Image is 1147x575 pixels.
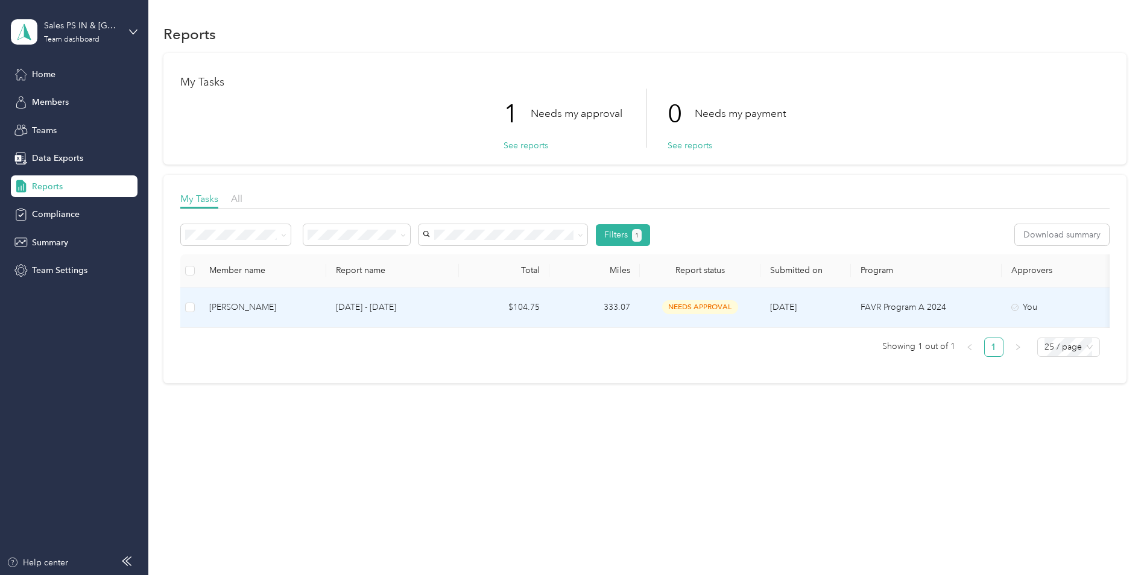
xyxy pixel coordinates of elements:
h1: Reports [163,28,216,40]
span: All [231,193,242,204]
td: $104.75 [459,287,549,328]
span: Compliance [32,208,80,221]
div: Sales PS IN & [GEOGRAPHIC_DATA] [44,19,119,32]
span: My Tasks [180,193,218,204]
iframe: Everlance-gr Chat Button Frame [1079,507,1147,575]
button: right [1008,338,1028,357]
div: Page Size [1037,338,1100,357]
h1: My Tasks [180,76,1110,89]
span: Members [32,96,69,108]
p: [DATE] - [DATE] [336,301,449,314]
span: Teams [32,124,57,137]
li: 1 [984,338,1003,357]
th: Approvers [1002,254,1122,287]
th: Member name [200,254,326,287]
button: Download summary [1015,224,1109,245]
span: Reports [32,180,63,193]
th: Program [851,254,1002,287]
span: Report status [649,265,751,275]
span: Summary [32,236,68,249]
span: right [1014,344,1022,351]
span: left [966,344,973,351]
button: Filters1 [596,224,651,246]
p: Needs my approval [531,106,622,121]
span: Data Exports [32,152,83,165]
span: needs approval [662,300,738,314]
button: See reports [668,139,712,152]
button: left [960,338,979,357]
button: 1 [632,229,642,242]
td: 333.07 [549,287,640,328]
li: Next Page [1008,338,1028,357]
li: Previous Page [960,338,979,357]
div: Miles [559,265,630,275]
span: 1 [635,230,639,241]
span: Home [32,68,55,81]
th: Submitted on [760,254,851,287]
span: [DATE] [770,302,797,312]
div: You [1011,301,1113,314]
button: See reports [504,139,548,152]
div: Member name [209,265,317,275]
span: 25 / page [1044,338,1093,356]
th: Report name [326,254,459,287]
span: Showing 1 out of 1 [882,338,955,356]
button: Help center [7,556,68,569]
div: Total [469,265,540,275]
p: Needs my payment [695,106,786,121]
a: 1 [985,338,1003,356]
span: Team Settings [32,264,87,277]
div: [PERSON_NAME] [209,301,317,314]
p: 0 [668,89,695,139]
p: 1 [504,89,531,139]
p: FAVR Program A 2024 [861,301,992,314]
td: FAVR Program A 2024 [851,287,1002,328]
div: Team dashboard [44,36,100,43]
